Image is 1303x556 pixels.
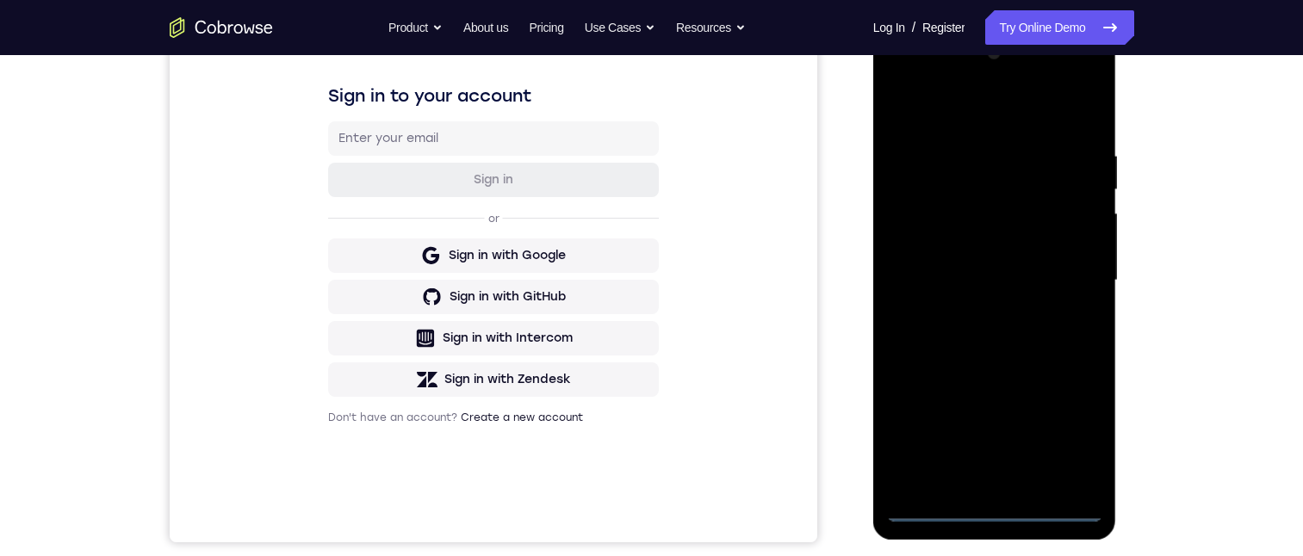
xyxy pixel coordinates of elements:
[315,246,333,260] p: or
[170,17,273,38] a: Go to the home page
[158,273,489,307] button: Sign in with Google
[585,10,655,45] button: Use Cases
[275,405,401,423] div: Sign in with Zendesk
[279,281,396,299] div: Sign in with Google
[273,364,403,381] div: Sign in with Intercom
[280,323,396,340] div: Sign in with GitHub
[529,10,563,45] a: Pricing
[158,445,489,459] p: Don't have an account?
[158,355,489,390] button: Sign in with Intercom
[912,17,915,38] span: /
[463,10,508,45] a: About us
[388,10,443,45] button: Product
[676,10,746,45] button: Resources
[922,10,965,45] a: Register
[985,10,1133,45] a: Try Online Demo
[873,10,905,45] a: Log In
[158,314,489,349] button: Sign in with GitHub
[291,446,413,458] a: Create a new account
[158,397,489,431] button: Sign in with Zendesk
